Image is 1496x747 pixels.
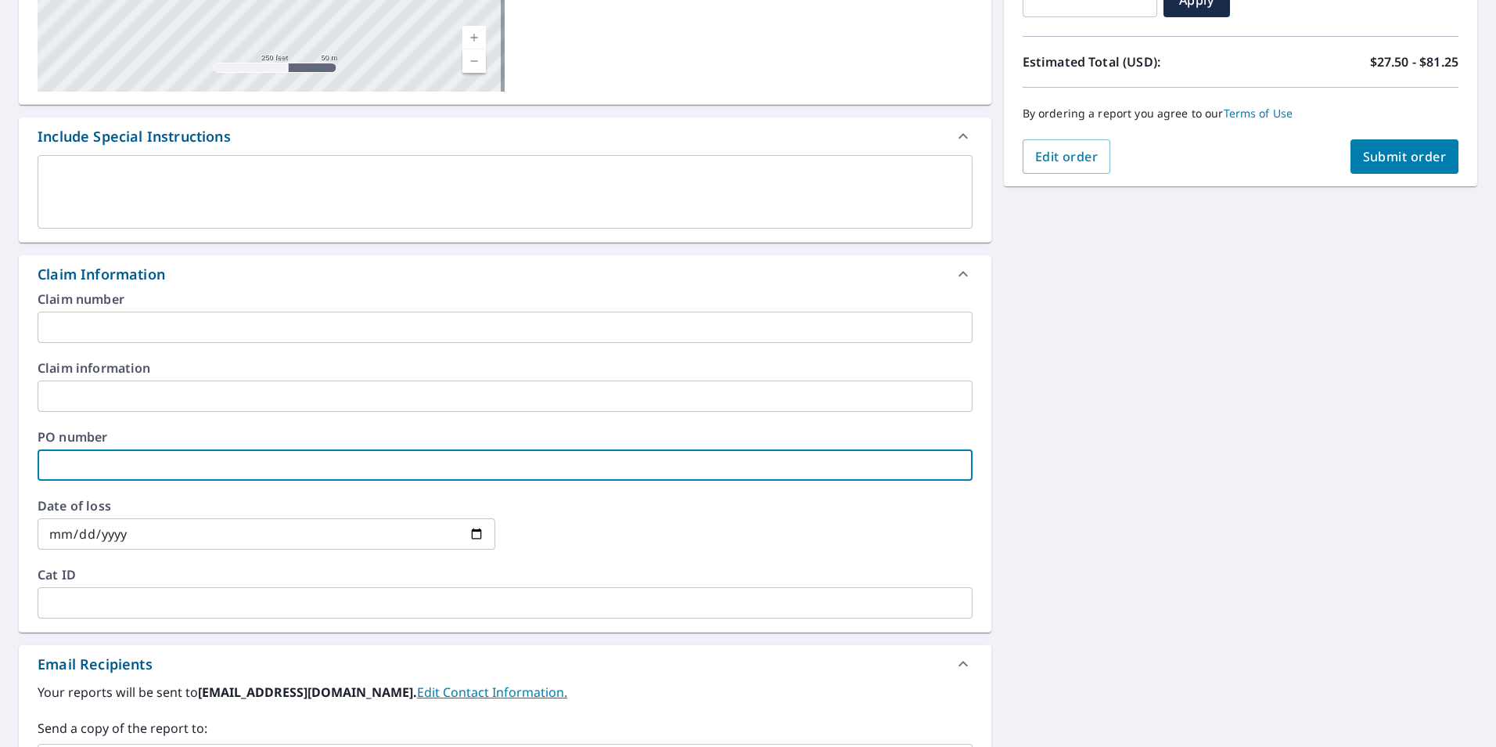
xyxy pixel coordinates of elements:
[38,431,973,443] label: PO number
[38,264,165,285] div: Claim Information
[38,719,973,738] label: Send a copy of the report to:
[38,126,231,147] div: Include Special Instructions
[1370,52,1458,71] p: $27.50 - $81.25
[19,645,991,683] div: Email Recipients
[462,26,486,49] a: Current Level 17, Zoom In
[38,568,973,581] label: Cat ID
[1023,52,1241,71] p: Estimated Total (USD):
[1023,106,1458,121] p: By ordering a report you agree to our
[38,500,495,512] label: Date of loss
[1035,148,1099,165] span: Edit order
[198,684,417,701] b: [EMAIL_ADDRESS][DOMAIN_NAME].
[19,255,991,293] div: Claim Information
[38,362,973,374] label: Claim information
[417,684,567,701] a: EditContactInfo
[1363,148,1447,165] span: Submit order
[19,117,991,155] div: Include Special Instructions
[1350,139,1459,174] button: Submit order
[462,49,486,73] a: Current Level 17, Zoom Out
[38,293,973,305] label: Claim number
[1023,139,1111,174] button: Edit order
[38,654,153,675] div: Email Recipients
[1224,106,1293,121] a: Terms of Use
[38,683,973,702] label: Your reports will be sent to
